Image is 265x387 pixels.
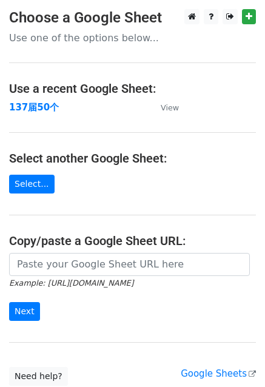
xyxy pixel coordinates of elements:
input: Paste your Google Sheet URL here [9,253,250,276]
a: Select... [9,175,55,193]
a: 137届50个 [9,102,59,113]
input: Next [9,302,40,321]
h3: Choose a Google Sheet [9,9,256,27]
a: Google Sheets [181,368,256,379]
h4: Select another Google Sheet: [9,151,256,166]
h4: Copy/paste a Google Sheet URL: [9,234,256,248]
small: View [161,103,179,112]
small: Example: [URL][DOMAIN_NAME] [9,278,133,288]
h4: Use a recent Google Sheet: [9,81,256,96]
a: Need help? [9,367,68,386]
p: Use one of the options below... [9,32,256,44]
a: View [149,102,179,113]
